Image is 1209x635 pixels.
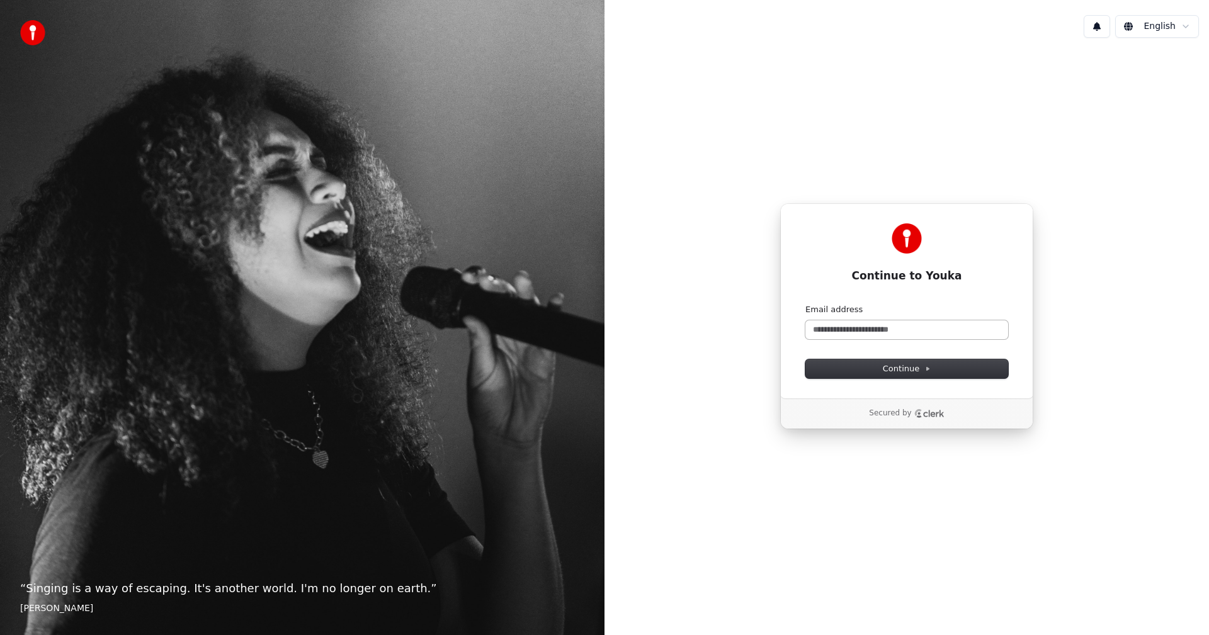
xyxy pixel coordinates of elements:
[20,20,45,45] img: youka
[914,409,945,418] a: Clerk logo
[20,580,584,597] p: “ Singing is a way of escaping. It's another world. I'm no longer on earth. ”
[805,269,1008,284] h1: Continue to Youka
[883,363,931,374] span: Continue
[869,408,911,419] p: Secured by
[805,359,1008,378] button: Continue
[20,602,584,615] footer: [PERSON_NAME]
[892,223,922,254] img: Youka
[805,304,863,315] label: Email address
